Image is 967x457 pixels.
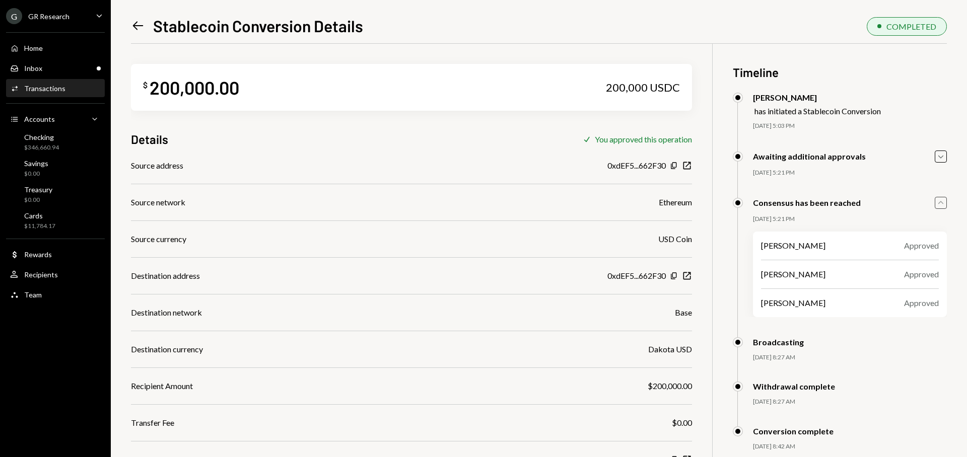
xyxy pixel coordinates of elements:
[753,426,834,436] div: Conversion complete
[6,285,105,303] a: Team
[131,343,203,355] div: Destination currency
[761,297,825,309] div: [PERSON_NAME]
[24,143,59,152] div: $346,660.94
[606,81,680,95] div: 200,000 USDC
[659,196,692,208] div: Ethereum
[131,160,183,172] div: Source address
[131,131,168,147] h3: Details
[150,76,239,99] div: 200,000.00
[753,442,947,451] div: [DATE] 8:42 AM
[6,156,105,180] a: Savings$0.00
[24,115,55,123] div: Accounts
[24,133,59,141] div: Checking
[24,270,58,279] div: Recipients
[904,268,939,280] div: Approved
[6,130,105,154] a: Checking$346,660.94
[761,268,825,280] div: [PERSON_NAME]
[672,417,692,429] div: $0.00
[6,208,105,233] a: Cards$11,784.17
[754,106,881,116] div: has initiated a Stablecoin Conversion
[607,160,666,172] div: 0xdEF5...662F30
[6,79,105,97] a: Transactions
[753,93,881,102] div: [PERSON_NAME]
[658,233,692,245] div: USD Coin
[761,240,825,252] div: [PERSON_NAME]
[733,64,947,81] h3: Timeline
[607,270,666,282] div: 0xdEF5...662F30
[886,22,936,31] div: COMPLETED
[24,250,52,259] div: Rewards
[6,182,105,206] a: Treasury$0.00
[131,270,200,282] div: Destination address
[6,59,105,77] a: Inbox
[904,240,939,252] div: Approved
[28,12,70,21] div: GR Research
[595,134,692,144] div: You approved this operation
[131,233,186,245] div: Source currency
[24,290,42,299] div: Team
[753,382,835,391] div: Withdrawal complete
[153,16,363,36] h1: Stablecoin Conversion Details
[131,307,202,319] div: Destination network
[904,297,939,309] div: Approved
[24,185,52,194] div: Treasury
[6,39,105,57] a: Home
[24,170,48,178] div: $0.00
[753,337,804,347] div: Broadcasting
[24,159,48,168] div: Savings
[648,380,692,392] div: $200,000.00
[648,343,692,355] div: Dakota USD
[753,398,947,406] div: [DATE] 8:27 AM
[131,196,185,208] div: Source network
[131,380,193,392] div: Recipient Amount
[753,215,947,223] div: [DATE] 5:21 PM
[753,198,861,207] div: Consensus has been reached
[24,222,55,231] div: $11,784.17
[24,64,42,72] div: Inbox
[753,169,947,177] div: [DATE] 5:21 PM
[24,196,52,204] div: $0.00
[675,307,692,319] div: Base
[24,84,65,93] div: Transactions
[131,417,174,429] div: Transfer Fee
[24,211,55,220] div: Cards
[6,265,105,283] a: Recipients
[24,44,43,52] div: Home
[6,245,105,263] a: Rewards
[753,122,947,130] div: [DATE] 5:03 PM
[143,80,148,90] div: $
[753,151,866,161] div: Awaiting additional approvals
[6,110,105,128] a: Accounts
[753,353,947,362] div: [DATE] 8:27 AM
[6,8,22,24] div: G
